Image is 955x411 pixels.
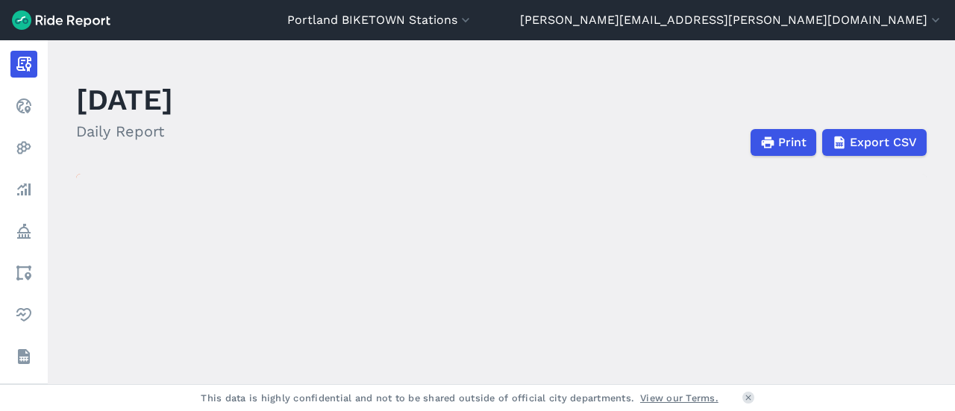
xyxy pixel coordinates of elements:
[10,301,37,328] a: Health
[10,260,37,286] a: Areas
[12,10,110,30] img: Ride Report
[822,129,927,156] button: Export CSV
[10,51,37,78] a: Report
[10,176,37,203] a: Analyze
[778,134,807,151] span: Print
[520,11,943,29] button: [PERSON_NAME][EMAIL_ADDRESS][PERSON_NAME][DOMAIN_NAME]
[10,343,37,370] a: Datasets
[640,391,718,405] a: View our Terms.
[850,134,917,151] span: Export CSV
[751,129,816,156] button: Print
[76,79,173,120] h1: [DATE]
[287,11,473,29] button: Portland BIKETOWN Stations
[10,218,37,245] a: Policy
[76,120,173,142] h2: Daily Report
[10,92,37,119] a: Realtime
[10,134,37,161] a: Heatmaps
